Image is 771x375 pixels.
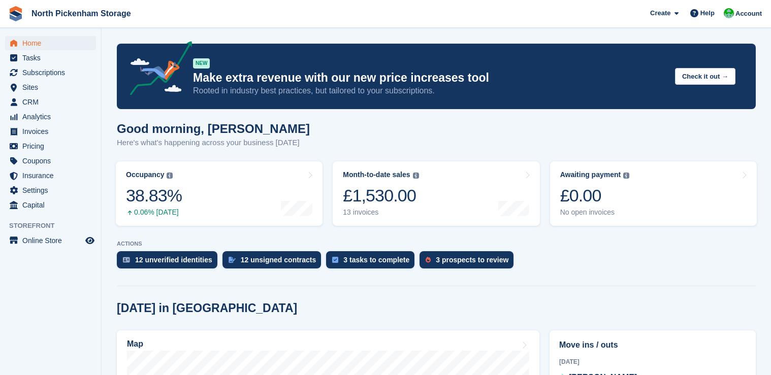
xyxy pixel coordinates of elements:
[343,256,409,264] div: 3 tasks to complete
[550,161,757,226] a: Awaiting payment £0.00 No open invoices
[5,183,96,197] a: menu
[121,41,192,99] img: price-adjustments-announcement-icon-8257ccfd72463d97f412b2fc003d46551f7dbcb40ab6d574587a9cd5c0d94...
[117,241,756,247] p: ACTIONS
[420,251,519,274] a: 3 prospects to review
[193,85,667,96] p: Rooted in industry best practices, but tailored to your subscriptions.
[724,8,734,18] img: Chris Gulliver
[560,185,630,206] div: £0.00
[623,173,629,179] img: icon-info-grey-7440780725fd019a000dd9b08b2336e03edf1995a4989e88bcd33f0948082b44.svg
[559,339,746,351] h2: Move ins / outs
[193,71,667,85] p: Make extra revenue with our new price increases tool
[343,171,410,179] div: Month-to-date sales
[5,110,96,124] a: menu
[5,124,96,139] a: menu
[22,139,83,153] span: Pricing
[22,168,83,183] span: Insurance
[229,257,236,263] img: contract_signature_icon-13c848040528278c33f63329250d36e43548de30e8caae1d1a13099fd9432cc5.svg
[5,168,96,183] a: menu
[343,208,419,217] div: 13 invoices
[22,183,83,197] span: Settings
[84,234,96,247] a: Preview store
[135,256,212,264] div: 12 unverified identities
[22,124,83,139] span: Invoices
[22,65,83,80] span: Subscriptions
[127,339,143,349] h2: Map
[222,251,327,274] a: 12 unsigned contracts
[735,9,762,19] span: Account
[5,233,96,248] a: menu
[5,154,96,168] a: menu
[22,51,83,65] span: Tasks
[5,95,96,109] a: menu
[5,36,96,50] a: menu
[426,257,431,263] img: prospect-51fa495bee0391a8d652442698ab0144808aea92771e9ea1ae160a38d050c398.svg
[332,257,338,263] img: task-75834270c22a3079a89374b754ae025e5fb1db73e45f91037f5363f120a921f8.svg
[193,58,210,69] div: NEW
[5,80,96,94] a: menu
[117,122,310,135] h1: Good morning, [PERSON_NAME]
[22,198,83,212] span: Capital
[326,251,420,274] a: 3 tasks to complete
[117,251,222,274] a: 12 unverified identities
[333,161,539,226] a: Month-to-date sales £1,530.00 13 invoices
[22,95,83,109] span: CRM
[117,137,310,149] p: Here's what's happening across your business [DATE]
[126,208,182,217] div: 0.06% [DATE]
[9,221,101,231] span: Storefront
[167,173,173,179] img: icon-info-grey-7440780725fd019a000dd9b08b2336e03edf1995a4989e88bcd33f0948082b44.svg
[5,65,96,80] a: menu
[8,6,23,21] img: stora-icon-8386f47178a22dfd0bd8f6a31ec36ba5ce8667c1dd55bd0f319d3a0aa187defe.svg
[22,154,83,168] span: Coupons
[22,110,83,124] span: Analytics
[413,173,419,179] img: icon-info-grey-7440780725fd019a000dd9b08b2336e03edf1995a4989e88bcd33f0948082b44.svg
[5,198,96,212] a: menu
[126,185,182,206] div: 38.83%
[343,185,419,206] div: £1,530.00
[5,139,96,153] a: menu
[700,8,715,18] span: Help
[241,256,316,264] div: 12 unsigned contracts
[126,171,164,179] div: Occupancy
[123,257,130,263] img: verify_identity-adf6edd0f0f0b5bbfe63781bf79b02c33cf7c696d77639b501bdc392416b5a36.svg
[560,171,621,179] div: Awaiting payment
[22,233,83,248] span: Online Store
[675,68,735,85] button: Check it out →
[116,161,323,226] a: Occupancy 38.83% 0.06% [DATE]
[650,8,670,18] span: Create
[22,80,83,94] span: Sites
[117,301,297,315] h2: [DATE] in [GEOGRAPHIC_DATA]
[27,5,135,22] a: North Pickenham Storage
[436,256,508,264] div: 3 prospects to review
[5,51,96,65] a: menu
[559,357,746,366] div: [DATE]
[560,208,630,217] div: No open invoices
[22,36,83,50] span: Home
